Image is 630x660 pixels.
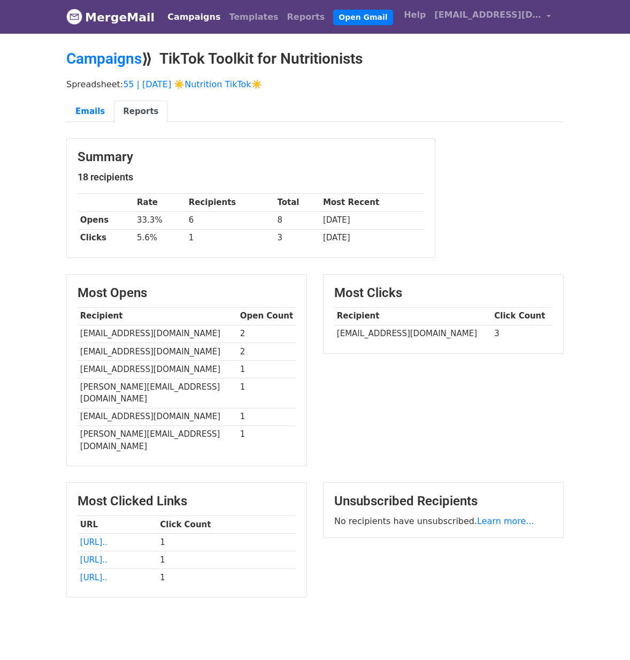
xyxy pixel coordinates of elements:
td: [EMAIL_ADDRESS][DOMAIN_NAME] [78,343,237,360]
td: 2 [237,325,296,343]
h3: Most Clicks [334,285,552,301]
h3: Most Clicked Links [78,494,296,509]
td: [EMAIL_ADDRESS][DOMAIN_NAME] [78,360,237,378]
p: Spreadsheet: [66,79,564,90]
td: [EMAIL_ADDRESS][DOMAIN_NAME] [334,325,491,343]
h3: Summary [78,149,424,165]
td: 3 [491,325,552,343]
a: Learn more... [477,516,534,526]
a: Campaigns [163,6,225,28]
td: [DATE] [320,229,424,247]
span: [EMAIL_ADDRESS][DOMAIN_NAME] [434,9,541,21]
a: [EMAIL_ADDRESS][DOMAIN_NAME] [430,4,555,29]
a: 55 | [DATE] ☀️Nutrition TikTok☀️ [123,79,262,89]
a: Open Gmail [333,10,393,25]
th: Most Recent [320,194,424,211]
img: MergeMail logo [66,9,82,25]
th: Click Count [491,307,552,325]
td: 33.3% [134,211,186,229]
td: 8 [275,211,320,229]
td: 3 [275,229,320,247]
a: Templates [225,6,282,28]
a: [URL].. [80,555,107,565]
td: [PERSON_NAME][EMAIL_ADDRESS][DOMAIN_NAME] [78,426,237,455]
th: Opens [78,211,134,229]
p: No recipients have unsubscribed. [334,515,552,527]
h5: 18 recipients [78,171,424,183]
h3: Unsubscribed Recipients [334,494,552,509]
a: Help [399,4,430,26]
td: 2 [237,343,296,360]
td: [EMAIL_ADDRESS][DOMAIN_NAME] [78,408,237,426]
td: 1 [237,408,296,426]
td: 1 [157,534,296,551]
h3: Most Opens [78,285,296,301]
a: [URL].. [80,537,107,547]
a: [URL].. [80,573,107,582]
th: Open Count [237,307,296,325]
th: Clicks [78,229,134,247]
td: 1 [157,569,296,587]
th: Total [275,194,320,211]
th: Recipient [78,307,237,325]
td: 5.6% [134,229,186,247]
th: Click Count [157,516,296,534]
h2: ⟫ TikTok Toolkit for Nutritionists [66,50,564,68]
th: Recipients [186,194,275,211]
td: [EMAIL_ADDRESS][DOMAIN_NAME] [78,325,237,343]
td: 1 [157,551,296,569]
a: Reports [114,101,167,123]
th: Recipient [334,307,491,325]
th: Rate [134,194,186,211]
th: URL [78,516,157,534]
td: [DATE] [320,211,424,229]
a: Campaigns [66,50,142,67]
a: Reports [283,6,329,28]
a: Emails [66,101,114,123]
iframe: Chat Widget [577,609,630,660]
td: 6 [186,211,275,229]
td: 1 [186,229,275,247]
td: 1 [237,360,296,378]
td: 1 [237,426,296,455]
a: MergeMail [66,6,155,28]
td: [PERSON_NAME][EMAIL_ADDRESS][DOMAIN_NAME] [78,378,237,408]
td: 1 [237,378,296,408]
